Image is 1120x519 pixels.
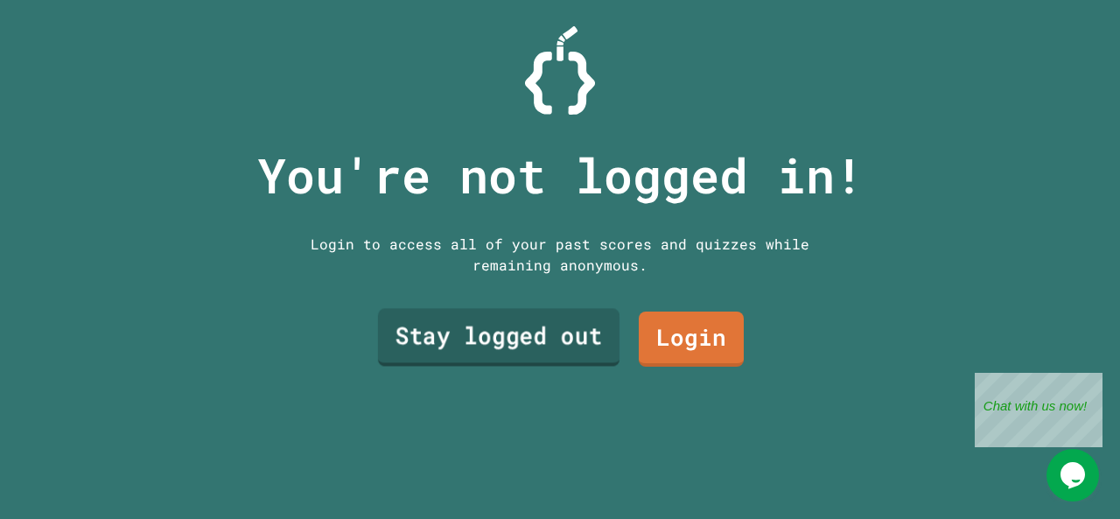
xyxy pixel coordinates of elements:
[525,26,595,115] img: Logo.svg
[975,373,1102,447] iframe: chat widget
[257,139,864,212] p: You're not logged in!
[639,312,744,367] a: Login
[297,234,822,276] div: Login to access all of your past scores and quizzes while remaining anonymous.
[1046,449,1102,501] iframe: chat widget
[378,309,619,367] a: Stay logged out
